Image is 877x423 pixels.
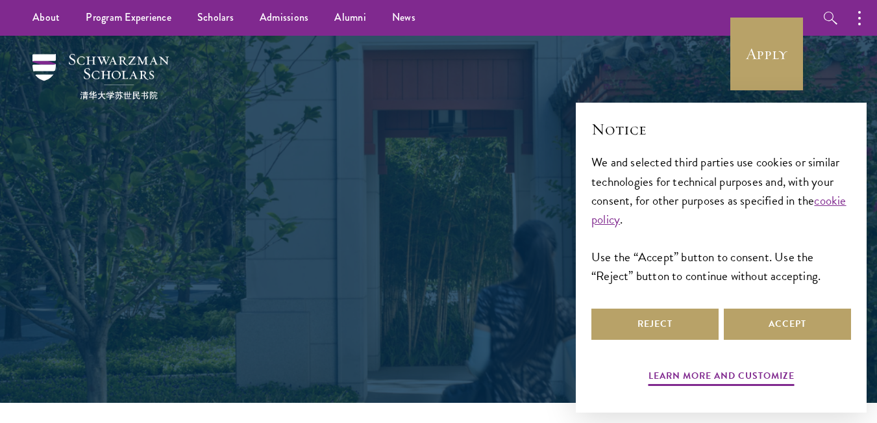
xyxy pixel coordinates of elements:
[730,18,803,90] a: Apply
[724,309,851,340] button: Accept
[591,309,719,340] button: Reject
[591,118,851,140] h2: Notice
[32,54,169,99] img: Schwarzman Scholars
[591,153,851,285] div: We and selected third parties use cookies or similar technologies for technical purposes and, wit...
[648,368,795,388] button: Learn more and customize
[591,191,846,229] a: cookie policy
